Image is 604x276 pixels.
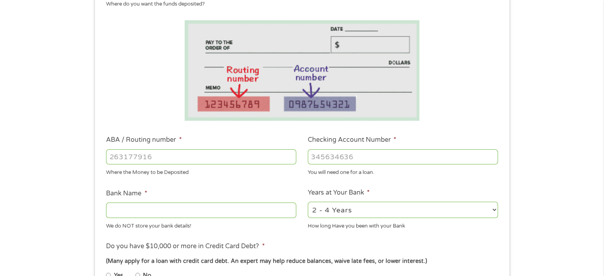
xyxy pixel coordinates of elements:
[308,166,498,177] div: You will need one for a loan.
[308,136,396,144] label: Checking Account Number
[106,136,181,144] label: ABA / Routing number
[308,149,498,164] input: 345634636
[308,219,498,230] div: How long Have you been with your Bank
[106,257,498,266] div: (Many apply for a loan with credit card debt. An expert may help reduce balances, waive late fees...
[106,242,264,251] label: Do you have $10,000 or more in Credit Card Debt?
[106,0,492,8] div: Where do you want the funds deposited?
[106,189,147,198] label: Bank Name
[106,166,296,177] div: Where the Money to be Deposited
[106,149,296,164] input: 263177916
[106,219,296,230] div: We do NOT store your bank details!
[185,20,420,121] img: Routing number location
[308,189,370,197] label: Years at Your Bank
